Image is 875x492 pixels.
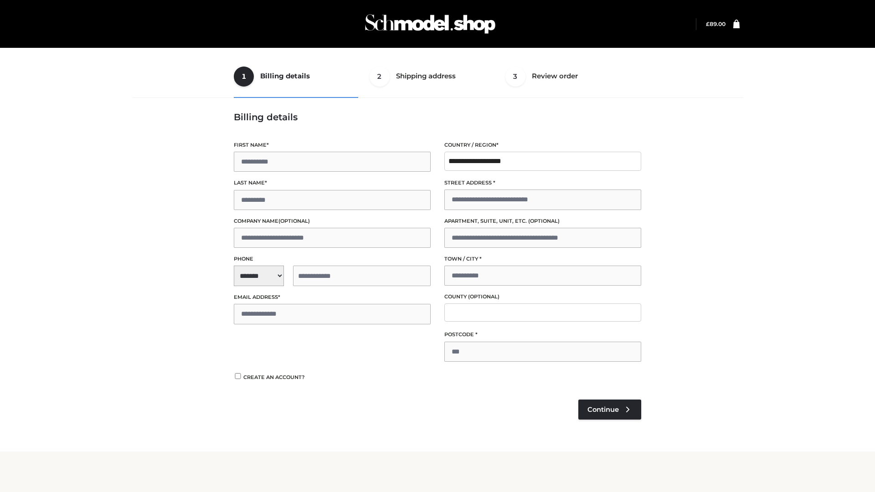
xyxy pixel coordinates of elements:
[578,400,641,420] a: Continue
[234,141,431,149] label: First name
[234,373,242,379] input: Create an account?
[706,20,710,27] span: £
[444,292,641,301] label: County
[234,179,431,187] label: Last name
[278,218,310,224] span: (optional)
[444,141,641,149] label: Country / Region
[444,255,641,263] label: Town / City
[528,218,560,224] span: (optional)
[362,6,499,42] img: Schmodel Admin 964
[444,330,641,339] label: Postcode
[234,293,431,302] label: Email address
[234,217,431,225] label: Company name
[234,255,431,263] label: Phone
[444,179,641,187] label: Street address
[234,112,641,123] h3: Billing details
[706,20,726,27] a: £89.00
[587,405,619,414] span: Continue
[706,20,726,27] bdi: 89.00
[243,374,305,380] span: Create an account?
[444,217,641,225] label: Apartment, suite, unit, etc.
[468,293,499,300] span: (optional)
